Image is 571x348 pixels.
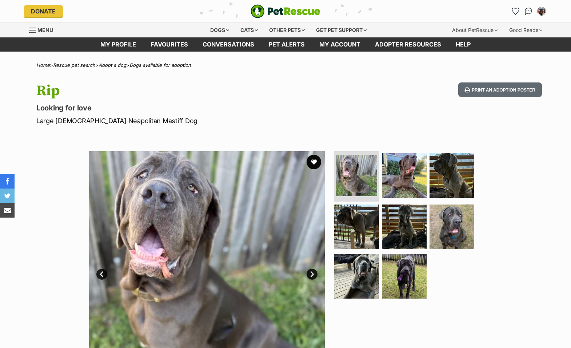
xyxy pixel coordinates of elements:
a: Dogs available for adoption [129,62,191,68]
p: Looking for love [36,103,344,113]
img: Photo of Rip [334,254,379,299]
a: Help [448,37,478,52]
a: Favourites [143,37,195,52]
a: Pet alerts [261,37,312,52]
img: Photo of Rip [334,205,379,249]
a: Menu [29,23,58,36]
div: > > > [18,62,553,68]
img: Photo of Rip [382,153,427,198]
div: Good Reads [504,23,547,37]
a: Next [307,269,318,280]
a: Conversations [523,5,534,17]
div: Other pets [264,23,310,37]
img: Georgia Kafer profile pic [538,8,545,15]
img: Photo of Rip [382,205,427,249]
img: logo-e224e6f780fb5917bec1dbf3a21bbac754714ae5b6737aabdf751b685950b380.svg [251,4,320,18]
a: conversations [195,37,261,52]
ul: Account quick links [510,5,547,17]
h1: Rip [36,82,344,99]
button: My account [536,5,547,17]
img: Photo of Rip [336,155,377,196]
a: Adopt a dog [99,62,126,68]
img: Photo of Rip [430,205,474,249]
img: chat-41dd97257d64d25036548639549fe6c8038ab92f7586957e7f3b1b290dea8141.svg [525,8,532,15]
div: Cats [235,23,263,37]
img: Photo of Rip [430,153,474,198]
span: Menu [37,27,53,33]
a: PetRescue [251,4,320,18]
div: Get pet support [311,23,372,37]
div: About PetRescue [447,23,503,37]
a: Donate [24,5,63,17]
a: Prev [96,269,107,280]
a: My profile [93,37,143,52]
div: Dogs [205,23,234,37]
a: Home [36,62,50,68]
img: Photo of Rip [382,254,427,299]
a: My account [312,37,368,52]
button: Print an adoption poster [458,82,542,97]
a: Rescue pet search [53,62,95,68]
button: favourite [307,155,321,169]
a: Favourites [510,5,521,17]
p: Large [DEMOGRAPHIC_DATA] Neapolitan Mastiff Dog [36,116,344,126]
a: Adopter resources [368,37,448,52]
